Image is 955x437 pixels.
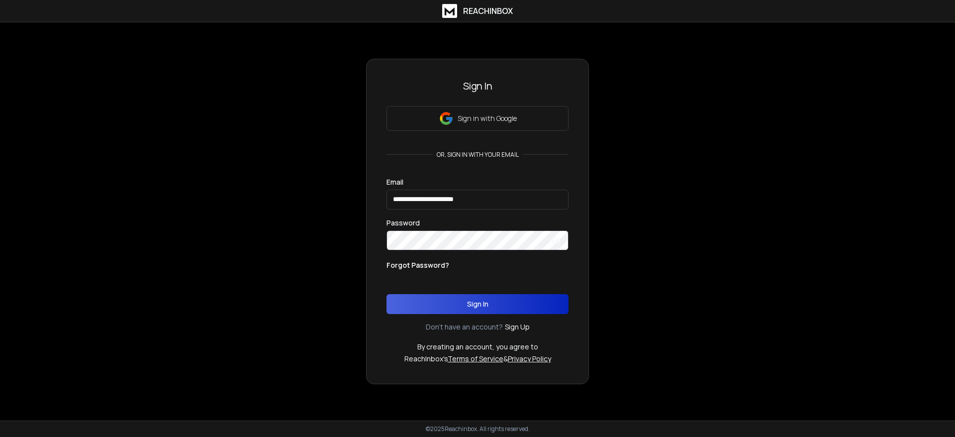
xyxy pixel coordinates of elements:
p: Sign in with Google [458,113,517,123]
p: or, sign in with your email [433,151,523,159]
button: Sign In [386,294,569,314]
p: Don't have an account? [426,322,503,332]
p: ReachInbox's & [404,354,551,364]
a: Privacy Policy [508,354,551,363]
p: Forgot Password? [386,260,449,270]
a: Sign Up [505,322,530,332]
h1: ReachInbox [463,5,513,17]
label: Email [386,179,403,186]
p: By creating an account, you agree to [417,342,538,352]
a: ReachInbox [442,4,513,18]
a: Terms of Service [448,354,503,363]
button: Sign in with Google [386,106,569,131]
h3: Sign In [386,79,569,93]
p: © 2025 Reachinbox. All rights reserved. [426,425,530,433]
label: Password [386,219,420,226]
img: logo [442,4,457,18]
